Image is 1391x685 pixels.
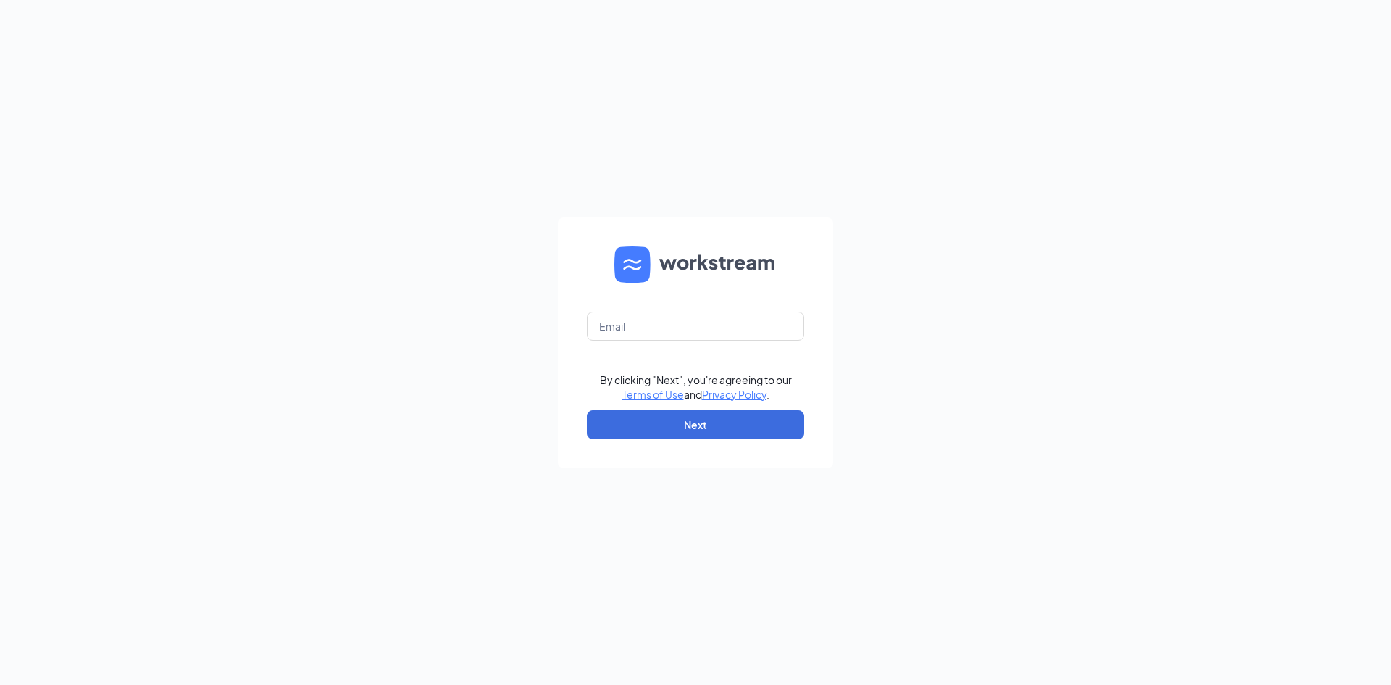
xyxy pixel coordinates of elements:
a: Privacy Policy [702,388,766,401]
a: Terms of Use [622,388,684,401]
div: By clicking "Next", you're agreeing to our and . [600,373,792,402]
button: Next [587,410,804,439]
img: WS logo and Workstream text [614,246,777,283]
input: Email [587,312,804,341]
